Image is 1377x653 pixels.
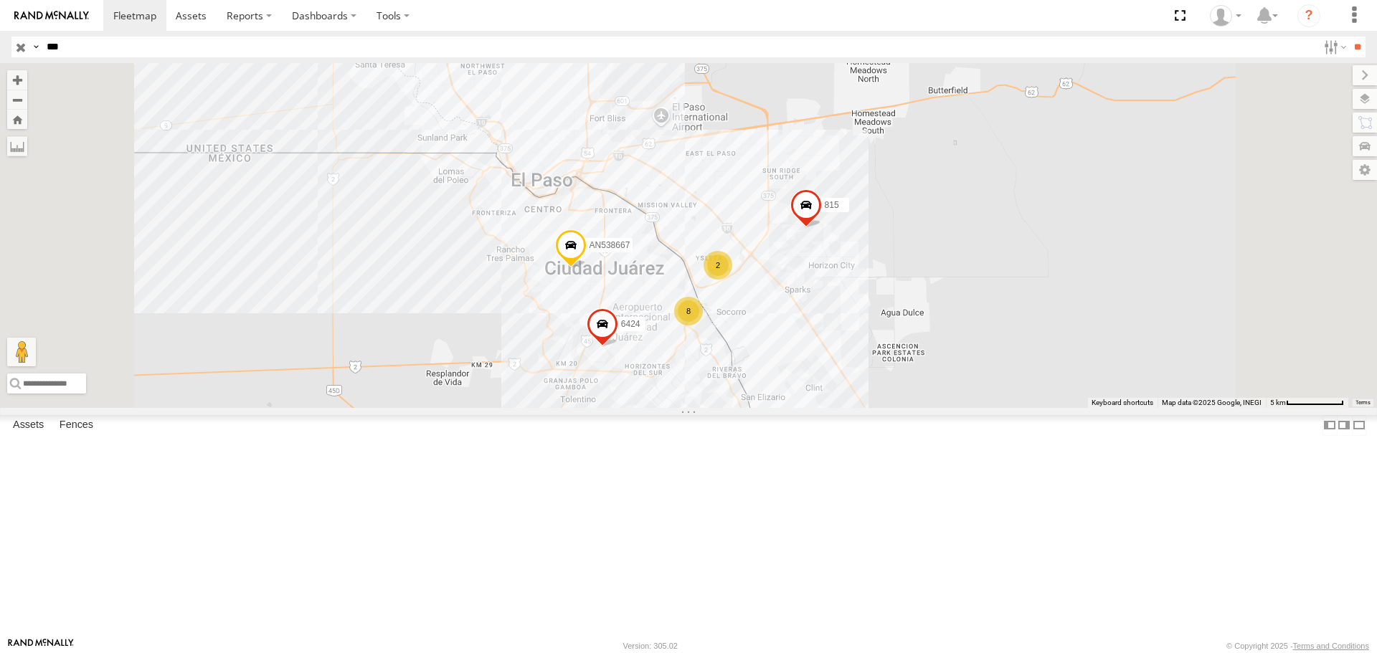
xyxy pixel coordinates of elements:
[1266,398,1348,408] button: Map Scale: 5 km per 77 pixels
[52,416,100,436] label: Fences
[704,251,732,280] div: 2
[6,416,51,436] label: Assets
[30,37,42,57] label: Search Query
[1322,415,1337,436] label: Dock Summary Table to the Left
[1092,398,1153,408] button: Keyboard shortcuts
[1353,160,1377,180] label: Map Settings
[825,200,839,210] span: 815
[7,70,27,90] button: Zoom in
[623,642,678,650] div: Version: 305.02
[8,639,74,653] a: Visit our Website
[1337,415,1351,436] label: Dock Summary Table to the Right
[7,136,27,156] label: Measure
[1355,399,1371,405] a: Terms
[1205,5,1246,27] div: MANUEL HERNANDEZ
[7,110,27,129] button: Zoom Home
[1297,4,1320,27] i: ?
[621,319,640,329] span: 6424
[14,11,89,21] img: rand-logo.svg
[7,90,27,110] button: Zoom out
[1318,37,1349,57] label: Search Filter Options
[7,338,36,366] button: Drag Pegman onto the map to open Street View
[1293,642,1369,650] a: Terms and Conditions
[1352,415,1366,436] label: Hide Summary Table
[1162,399,1262,406] span: Map data ©2025 Google, INEGI
[674,297,703,325] div: 8
[1226,642,1369,650] div: © Copyright 2025 -
[590,240,630,250] span: AN538667
[1270,399,1286,406] span: 5 km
